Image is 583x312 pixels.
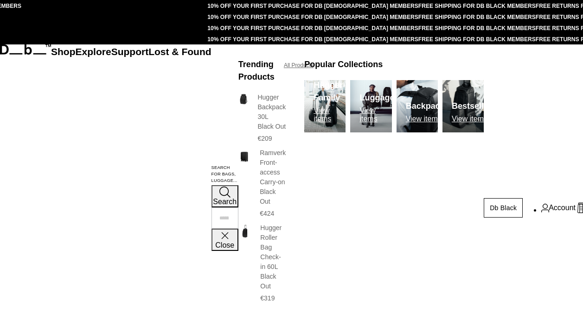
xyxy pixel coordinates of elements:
h3: Hugger Family [314,79,346,104]
h3: Popular Collections [304,58,383,71]
a: 10% OFF YOUR FIRST PURCHASE FOR DB [DEMOGRAPHIC_DATA] MEMBERS [207,14,418,20]
a: Ramverk Front-access Carry-on Black Out Ramverk Front-access Carry-on Black Out €424 [238,148,286,218]
a: FREE SHIPPING FOR DB BLACK MEMBERS [418,3,536,9]
a: Db Black [484,198,523,218]
a: Db Luggage View items [350,80,391,132]
h3: Trending Products [238,58,275,83]
span: €209 [257,135,272,142]
a: Db Bestsellers View items [442,80,484,132]
span: €424 [260,210,274,217]
a: FREE SHIPPING FOR DB BLACK MEMBERS [418,14,536,20]
button: Search [211,185,238,207]
img: Db [350,80,391,132]
span: Close [215,241,234,249]
img: Db [442,80,484,132]
a: 10% OFF YOUR FIRST PURCHASE FOR DB [DEMOGRAPHIC_DATA] MEMBERS [207,3,418,9]
a: Hugger Roller Bag Check-in 60L Black Out Hugger Roller Bag Check-in 60L Black Out €319 [238,223,286,303]
a: Db Hugger Family View items [304,80,346,132]
a: Support [111,46,149,57]
a: Hugger Backpack 30L Black Out Hugger Backpack 30L Black Out €209 [238,93,286,144]
a: FREE SHIPPING FOR DB BLACK MEMBERS [418,25,536,31]
button: Close [211,229,238,251]
h3: Hugger Roller Bag Check-in 60L Black Out [260,223,286,291]
h3: Backpacks [406,100,449,112]
img: Ramverk Front-access Carry-on Black Out [238,148,250,164]
a: Db Backpacks View items [397,80,438,132]
a: 10% OFF YOUR FIRST PURCHASE FOR DB [DEMOGRAPHIC_DATA] MEMBERS [207,25,418,31]
img: Hugger Backpack 30L Black Out [238,93,249,106]
img: Db [397,80,438,132]
p: View items [359,106,394,123]
a: Explore [76,46,111,57]
p: View items [406,115,449,123]
a: Account [541,202,576,213]
a: Shop [51,46,76,57]
img: Hugger Roller Bag Check-in 60L Black Out [238,223,251,239]
p: View items [314,106,346,123]
a: FREE SHIPPING FOR DB BLACK MEMBERS [418,36,536,43]
h3: Bestsellers [452,100,496,112]
span: €319 [260,294,275,302]
span: Search [213,198,237,206]
a: All Products [284,61,314,69]
h3: Luggage [359,92,394,104]
label: Search for Bags, Luggage... [211,165,238,184]
h3: Ramverk Front-access Carry-on Black Out [260,148,286,206]
p: View items [452,115,496,123]
a: 10% OFF YOUR FIRST PURCHASE FOR DB [DEMOGRAPHIC_DATA] MEMBERS [207,36,418,43]
a: Lost & Found [148,46,211,57]
h3: Hugger Backpack 30L Black Out [257,93,286,131]
span: Account [549,202,576,213]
